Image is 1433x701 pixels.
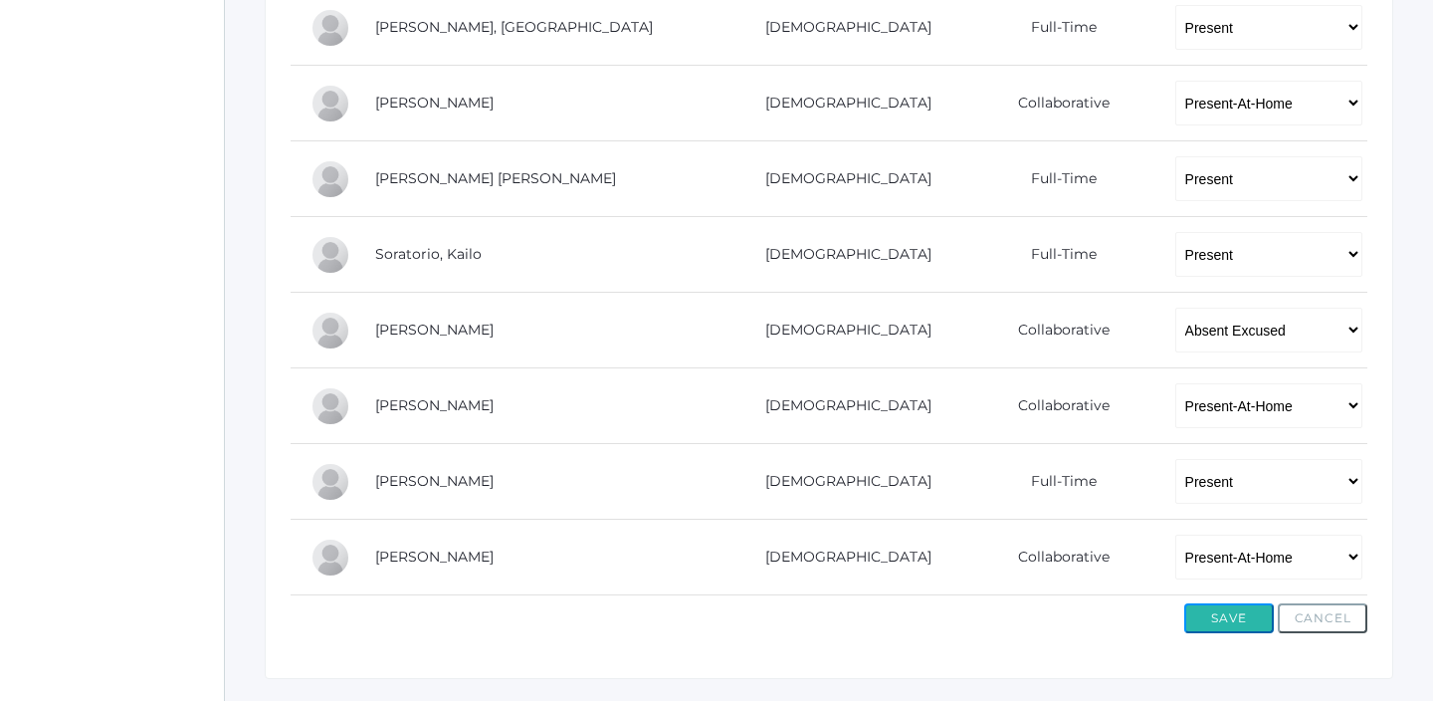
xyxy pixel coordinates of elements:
[957,520,1155,595] td: Collaborative
[310,462,350,502] div: Elias Zacharia
[724,141,957,217] td: [DEMOGRAPHIC_DATA]
[724,293,957,368] td: [DEMOGRAPHIC_DATA]
[310,159,350,199] div: Ian Serafini Pozzi
[957,444,1155,520] td: Full-Time
[310,8,350,48] div: Siena Mikhail
[375,472,494,490] a: [PERSON_NAME]
[310,386,350,426] div: Maxwell Tourje
[957,66,1155,141] td: Collaborative
[724,520,957,595] td: [DEMOGRAPHIC_DATA]
[310,538,350,578] div: Shem Zeller
[724,444,957,520] td: [DEMOGRAPHIC_DATA]
[375,18,653,36] a: [PERSON_NAME], [GEOGRAPHIC_DATA]
[375,548,494,566] a: [PERSON_NAME]
[957,368,1155,444] td: Collaborative
[375,396,494,414] a: [PERSON_NAME]
[310,311,350,350] div: Hadley Sponseller
[375,321,494,339] a: [PERSON_NAME]
[724,217,957,293] td: [DEMOGRAPHIC_DATA]
[375,245,482,263] a: Soratorio, Kailo
[724,66,957,141] td: [DEMOGRAPHIC_DATA]
[1278,603,1367,633] button: Cancel
[1184,603,1274,633] button: Save
[957,293,1155,368] td: Collaborative
[375,94,494,112] a: [PERSON_NAME]
[375,169,616,187] a: [PERSON_NAME] [PERSON_NAME]
[310,84,350,123] div: Vincent Scrudato
[957,217,1155,293] td: Full-Time
[724,368,957,444] td: [DEMOGRAPHIC_DATA]
[310,235,350,275] div: Kailo Soratorio
[957,141,1155,217] td: Full-Time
